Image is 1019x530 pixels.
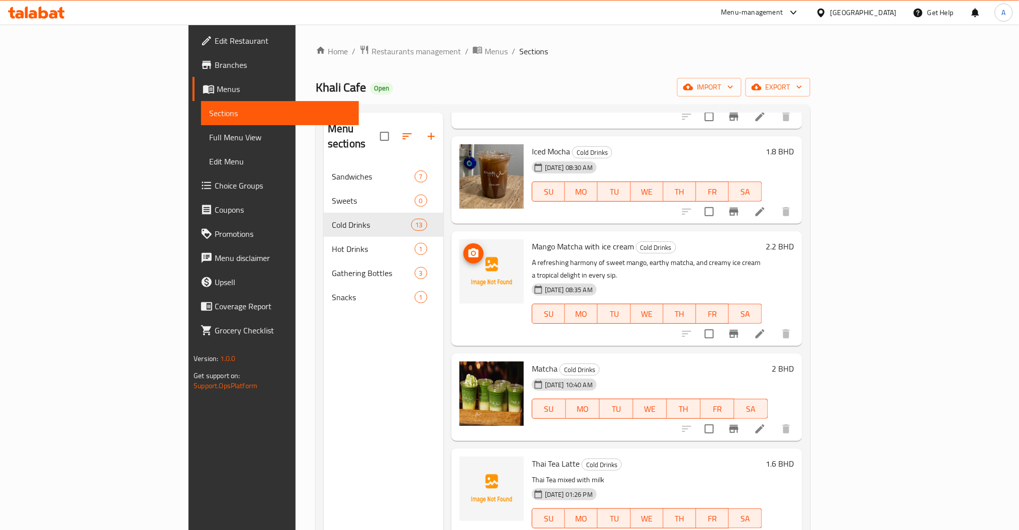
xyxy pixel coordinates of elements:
[359,45,461,58] a: Restaurants management
[532,182,565,202] button: SU
[830,7,897,18] div: [GEOGRAPHIC_DATA]
[536,511,561,526] span: SU
[729,182,762,202] button: SA
[532,256,762,282] p: A refreshing harmony of sweet mango, earthy matcha, and creamy ice cream a tropical delight in ev...
[699,418,720,439] span: Select to update
[700,511,725,526] span: FR
[194,369,240,382] span: Get support on:
[395,124,419,148] span: Sort sections
[766,239,794,253] h6: 2.2 BHD
[722,417,746,441] button: Branch-specific-item
[541,163,597,172] span: [DATE] 08:30 AM
[700,185,725,199] span: FR
[532,304,565,324] button: SU
[733,307,758,321] span: SA
[193,29,359,53] a: Edit Restaurant
[582,459,621,471] span: Cold Drinks
[512,45,515,57] li: /
[696,304,729,324] button: FR
[565,508,598,528] button: MO
[668,511,692,526] span: TH
[215,204,351,216] span: Coupons
[415,172,427,182] span: 7
[602,511,626,526] span: TU
[738,402,764,416] span: SA
[722,200,746,224] button: Branch-specific-item
[209,155,351,167] span: Edit Menu
[766,144,794,158] h6: 1.8 BHD
[532,144,570,159] span: Iced Mocha
[729,508,762,528] button: SA
[671,402,697,416] span: TH
[411,219,427,231] div: items
[194,379,257,392] a: Support.OpsPlatform
[415,293,427,302] span: 1
[209,107,351,119] span: Sections
[772,362,794,376] h6: 2 BHD
[699,323,720,344] span: Select to update
[193,77,359,101] a: Menus
[332,195,415,207] span: Sweets
[536,185,561,199] span: SU
[324,285,443,309] div: Snacks1
[536,402,562,416] span: SU
[215,35,351,47] span: Edit Restaurant
[754,328,766,340] a: Edit menu item
[699,201,720,222] span: Select to update
[664,304,696,324] button: TH
[316,45,810,58] nav: breadcrumb
[532,474,762,486] p: Thai Tea mixed with milk
[754,111,766,123] a: Edit menu item
[332,170,415,183] span: Sandwiches
[215,300,351,312] span: Coverage Report
[602,307,626,321] span: TU
[464,243,484,263] button: upload picture
[701,399,734,419] button: FR
[635,185,660,199] span: WE
[569,185,594,199] span: MO
[570,402,596,416] span: MO
[754,423,766,435] a: Edit menu item
[636,242,676,253] span: Cold Drinks
[519,45,548,57] span: Sections
[721,7,783,19] div: Menu-management
[473,45,508,58] a: Menus
[699,106,720,127] span: Select to update
[215,180,351,192] span: Choice Groups
[700,307,725,321] span: FR
[633,399,667,419] button: WE
[532,361,558,376] span: Matcha
[541,380,597,390] span: [DATE] 10:40 AM
[194,352,218,365] span: Version:
[324,164,443,189] div: Sandwiches7
[1002,7,1006,18] span: A
[415,243,427,255] div: items
[459,144,524,209] img: Iced Mocha
[193,198,359,222] a: Coupons
[415,196,427,206] span: 0
[415,170,427,183] div: items
[733,511,758,526] span: SA
[733,185,758,199] span: SA
[604,402,629,416] span: TU
[565,182,598,202] button: MO
[332,291,415,303] span: Snacks
[201,149,359,173] a: Edit Menu
[598,182,630,202] button: TU
[668,185,692,199] span: TH
[332,219,411,231] span: Cold Drinks
[541,490,597,499] span: [DATE] 01:26 PM
[324,261,443,285] div: Gathering Bottles3
[635,307,660,321] span: WE
[201,101,359,125] a: Sections
[459,239,524,304] img: Mango Matcha with ice cream
[754,81,802,94] span: export
[193,173,359,198] a: Choice Groups
[372,45,461,57] span: Restaurants management
[485,45,508,57] span: Menus
[532,239,634,254] span: Mango Matcha with ice cream
[217,83,351,95] span: Menus
[566,399,600,419] button: MO
[573,147,612,158] span: Cold Drinks
[569,511,594,526] span: MO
